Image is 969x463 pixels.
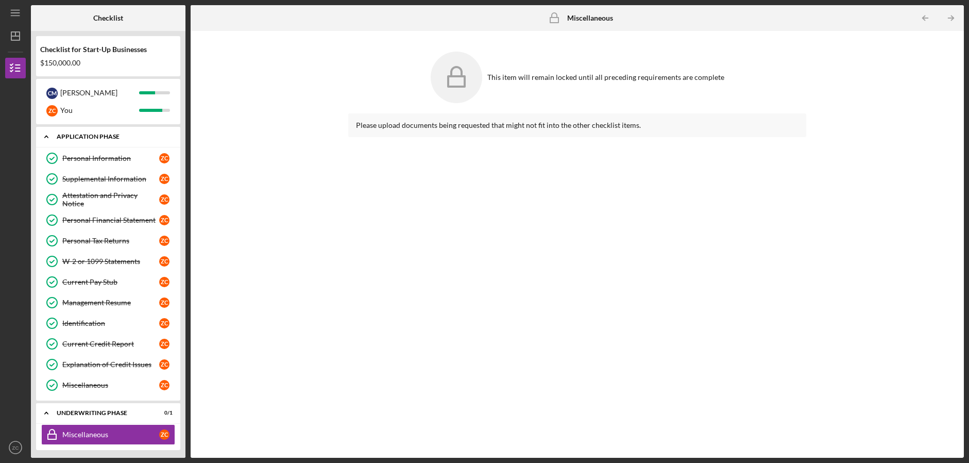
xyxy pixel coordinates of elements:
[41,334,175,354] a: Current Credit ReportZC
[62,431,159,439] div: Miscellaneous
[57,410,147,416] div: Underwriting Phase
[356,121,798,129] div: Please upload documents being requested that might not fit into the other checklist items.
[62,340,159,348] div: Current Credit Report
[41,354,175,375] a: Explanation of Credit IssuesZC
[62,237,159,245] div: Personal Tax Returns
[62,175,159,183] div: Supplemental Information
[60,102,139,119] div: You
[41,424,175,445] a: MiscellaneousZC
[159,236,169,246] div: Z C
[62,360,159,369] div: Explanation of Credit Issues
[62,154,159,162] div: Personal Information
[159,153,169,163] div: Z C
[159,174,169,184] div: Z C
[567,14,613,22] b: Miscellaneous
[159,194,169,205] div: Z C
[62,381,159,389] div: Miscellaneous
[40,59,176,67] div: $150,000.00
[159,277,169,287] div: Z C
[62,319,159,327] div: Identification
[41,169,175,189] a: Supplemental InformationZC
[46,105,58,117] div: Z C
[159,256,169,267] div: Z C
[487,73,724,81] div: This item will remain locked until all preceding requirements are complete
[5,437,26,458] button: ZC
[62,191,159,208] div: Attestation and Privacy Notice
[62,299,159,307] div: Management Resume
[159,215,169,225] div: Z C
[41,313,175,334] a: IdentificationZC
[41,272,175,292] a: Current Pay StubZC
[12,445,19,451] text: ZC
[159,380,169,390] div: Z C
[62,216,159,224] div: Personal Financial Statement
[57,134,167,140] div: Application Phase
[159,339,169,349] div: Z C
[62,278,159,286] div: Current Pay Stub
[41,210,175,230] a: Personal Financial StatementZC
[41,230,175,251] a: Personal Tax ReturnsZC
[46,88,58,99] div: C M
[154,410,173,416] div: 0 / 1
[159,359,169,370] div: Z C
[93,14,123,22] b: Checklist
[41,148,175,169] a: Personal InformationZC
[41,251,175,272] a: W-2 or 1099 StatementsZC
[159,297,169,308] div: Z C
[41,189,175,210] a: Attestation and Privacy NoticeZC
[159,429,169,440] div: Z C
[41,292,175,313] a: Management ResumeZC
[40,45,176,54] div: Checklist for Start-Up Businesses
[41,375,175,395] a: MiscellaneousZC
[159,318,169,328] div: Z C
[60,84,139,102] div: [PERSON_NAME]
[62,257,159,266] div: W-2 or 1099 Statements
